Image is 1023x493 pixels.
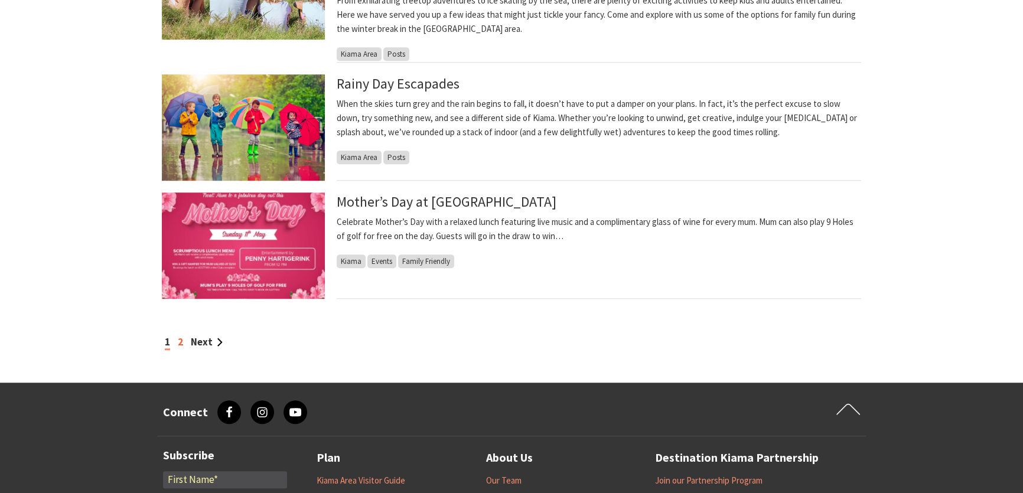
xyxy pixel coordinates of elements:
a: Rainy Day Escapades [337,74,460,93]
a: 2 [178,335,183,348]
p: When the skies turn grey and the rain begins to fall, it doesn’t have to put a damper on your pla... [337,97,861,139]
a: Next [191,335,223,348]
img: Rainy Days in the Kiama Region [162,74,325,181]
p: Celebrate Mother’s Day with a relaxed lunch featuring live music and a complimentary glass of win... [337,215,861,243]
input: First Name* [163,471,287,489]
a: Join our Partnership Program [655,475,763,487]
a: Plan [317,448,340,468]
span: Events [367,254,396,268]
a: Destination Kiama Partnership [655,448,819,468]
span: Family Friendly [398,254,454,268]
span: 1 [165,335,170,350]
a: Mother’s Day at [GEOGRAPHIC_DATA] [337,192,556,211]
span: Kiama [337,254,366,268]
a: Our Team [486,475,522,487]
a: Kiama Area Visitor Guide [317,475,405,487]
h3: Subscribe [163,448,287,462]
span: Kiama Area [337,47,382,61]
a: About Us [486,448,533,468]
span: Kiama Area [337,151,382,164]
span: Posts [383,151,409,164]
h3: Connect [163,405,208,419]
span: Posts [383,47,409,61]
